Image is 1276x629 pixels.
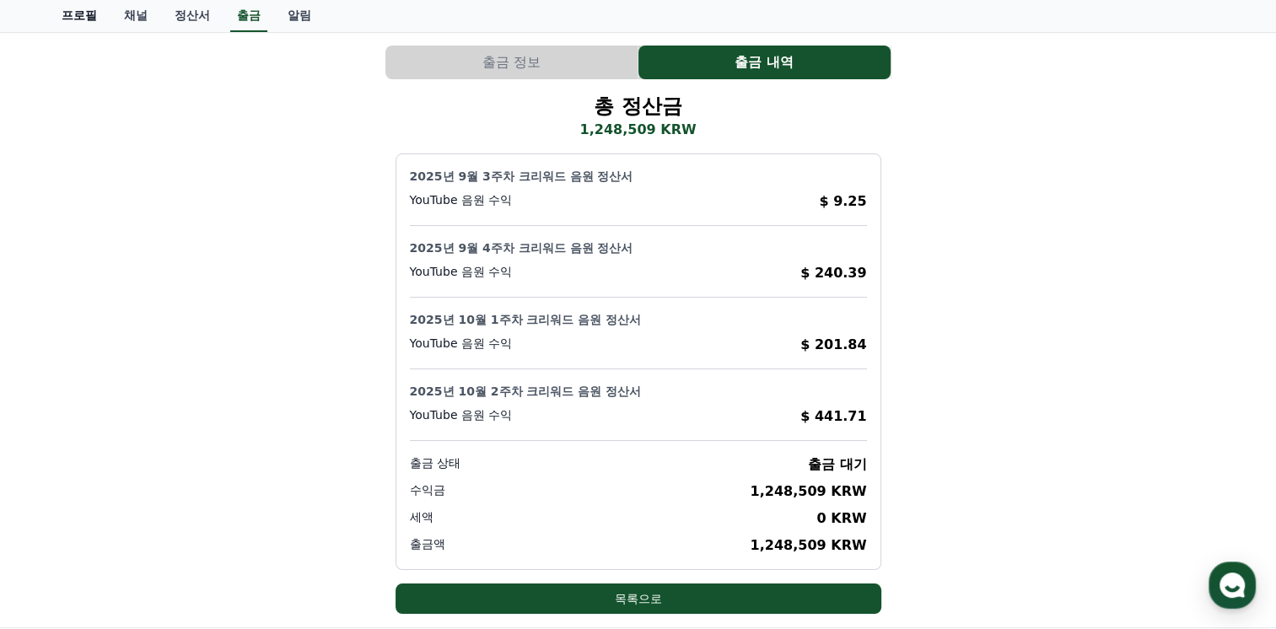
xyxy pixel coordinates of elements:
a: 설정 [218,489,324,531]
p: 출금 대기 [808,454,867,475]
span: 홈 [53,514,63,528]
p: YouTube 음원 수익 [410,406,513,427]
a: 홈 [5,489,111,531]
p: 2025년 9월 4주차 크리워드 음원 정산서 [410,239,867,256]
p: 0 KRW [816,508,866,529]
p: YouTube 음원 수익 [410,263,513,283]
button: 출금 내역 [638,46,891,79]
p: 2025년 10월 1주차 크리워드 음원 정산서 [410,311,867,328]
p: $ 240.39 [800,263,866,283]
button: 목록으로 [396,583,881,614]
p: $ 441.71 [800,406,866,427]
span: 대화 [154,515,175,529]
p: 세액 [410,508,433,529]
p: 출금액 [410,535,445,556]
p: $ 9.25 [819,191,866,212]
p: $ 201.84 [800,335,866,355]
h2: 총 정산금 [579,93,696,120]
p: 1,248,509 KRW [750,535,866,556]
p: 2025년 9월 3주차 크리워드 음원 정산서 [410,168,867,185]
p: 1,248,509 KRW [579,120,696,140]
p: 수익금 [410,481,445,502]
p: YouTube 음원 수익 [410,191,513,212]
p: YouTube 음원 수익 [410,335,513,355]
button: 출금 정보 [385,46,638,79]
span: 설정 [261,514,281,528]
p: 2025년 10월 2주차 크리워드 음원 정산서 [410,383,867,400]
p: 1,248,509 KRW [750,481,866,502]
a: 대화 [111,489,218,531]
p: 출금 상태 [410,454,460,475]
